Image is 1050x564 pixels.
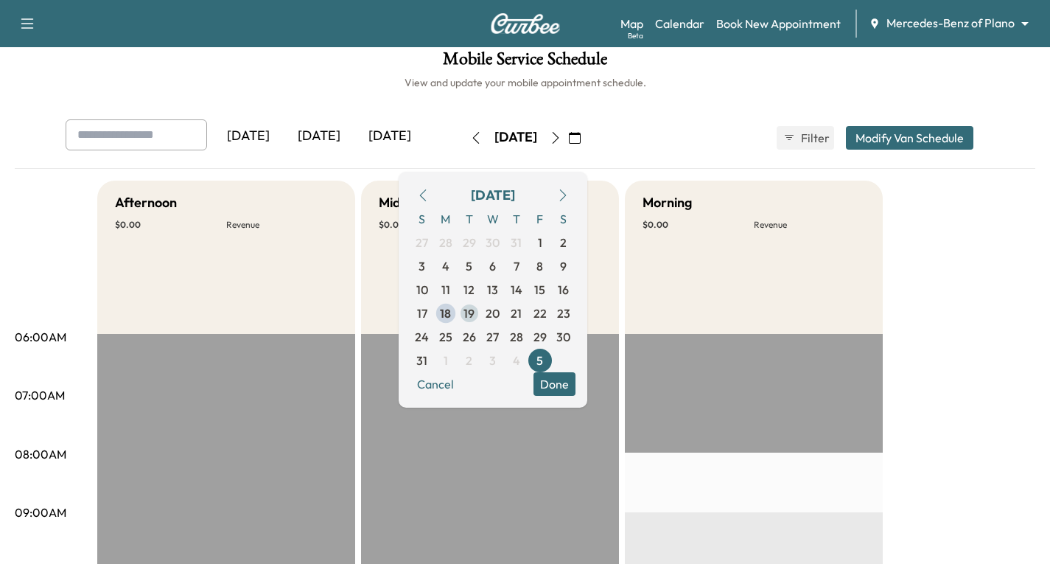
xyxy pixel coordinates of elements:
h6: View and update your mobile appointment schedule. [15,75,1035,90]
a: Calendar [655,15,704,32]
span: 31 [511,234,522,251]
div: Beta [628,30,643,41]
span: F [528,207,552,231]
span: 22 [533,304,547,322]
h5: Afternoon [115,192,177,213]
span: 5 [466,257,472,275]
span: 30 [486,234,500,251]
span: 29 [533,328,547,346]
span: 7 [514,257,519,275]
span: 30 [556,328,570,346]
span: 18 [440,304,451,322]
div: [DATE] [471,185,515,206]
span: 3 [489,352,496,369]
a: MapBeta [620,15,643,32]
span: 23 [557,304,570,322]
p: 07:00AM [15,386,65,404]
span: 13 [487,281,498,299]
p: 08:00AM [15,445,66,463]
span: 27 [486,328,499,346]
span: 1 [444,352,448,369]
p: 09:00AM [15,504,66,521]
span: 20 [486,304,500,322]
span: 31 [416,352,427,369]
p: $ 0.00 [379,219,490,231]
img: Curbee Logo [490,13,561,34]
span: 2 [466,352,472,369]
button: Filter [777,126,834,150]
button: Modify Van Schedule [846,126,973,150]
span: 1 [538,234,542,251]
span: 4 [513,352,520,369]
div: [DATE] [494,128,537,147]
p: 06:00AM [15,328,66,346]
span: 3 [419,257,425,275]
span: T [505,207,528,231]
p: Revenue [754,219,865,231]
span: 10 [416,281,428,299]
h1: Mobile Service Schedule [15,50,1035,75]
button: Done [533,372,575,396]
span: 2 [560,234,567,251]
a: Book New Appointment [716,15,841,32]
span: S [410,207,434,231]
span: 28 [439,234,452,251]
span: 4 [442,257,449,275]
span: 17 [417,304,427,322]
span: 12 [463,281,475,299]
p: $ 0.00 [115,219,226,231]
span: 25 [439,328,452,346]
span: 27 [416,234,428,251]
h5: Mid-Day [379,192,431,213]
p: $ 0.00 [643,219,754,231]
span: 16 [558,281,569,299]
span: 14 [511,281,522,299]
h5: Morning [643,192,692,213]
span: 11 [441,281,450,299]
span: W [481,207,505,231]
div: [DATE] [213,119,284,153]
span: 29 [463,234,476,251]
span: T [458,207,481,231]
span: 5 [536,352,543,369]
span: 19 [463,304,475,322]
span: 15 [534,281,545,299]
span: S [552,207,575,231]
span: M [434,207,458,231]
span: 8 [536,257,543,275]
p: Revenue [226,219,337,231]
span: 21 [511,304,522,322]
span: Filter [801,129,827,147]
span: 6 [489,257,496,275]
span: 24 [415,328,429,346]
span: 28 [510,328,523,346]
span: Mercedes-Benz of Plano [886,15,1015,32]
div: [DATE] [354,119,425,153]
span: 26 [463,328,476,346]
span: 9 [560,257,567,275]
div: [DATE] [284,119,354,153]
button: Cancel [410,372,461,396]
